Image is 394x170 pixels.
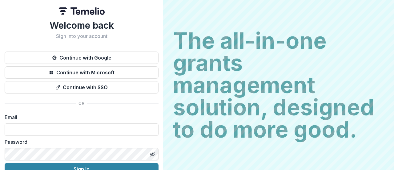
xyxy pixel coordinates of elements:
label: Email [5,114,155,121]
img: Temelio [58,7,105,15]
label: Password [5,138,155,146]
button: Toggle password visibility [147,149,157,159]
button: Continue with SSO [5,81,159,93]
h2: Sign into your account [5,33,159,39]
h1: Welcome back [5,20,159,31]
button: Continue with Microsoft [5,66,159,79]
button: Continue with Google [5,52,159,64]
